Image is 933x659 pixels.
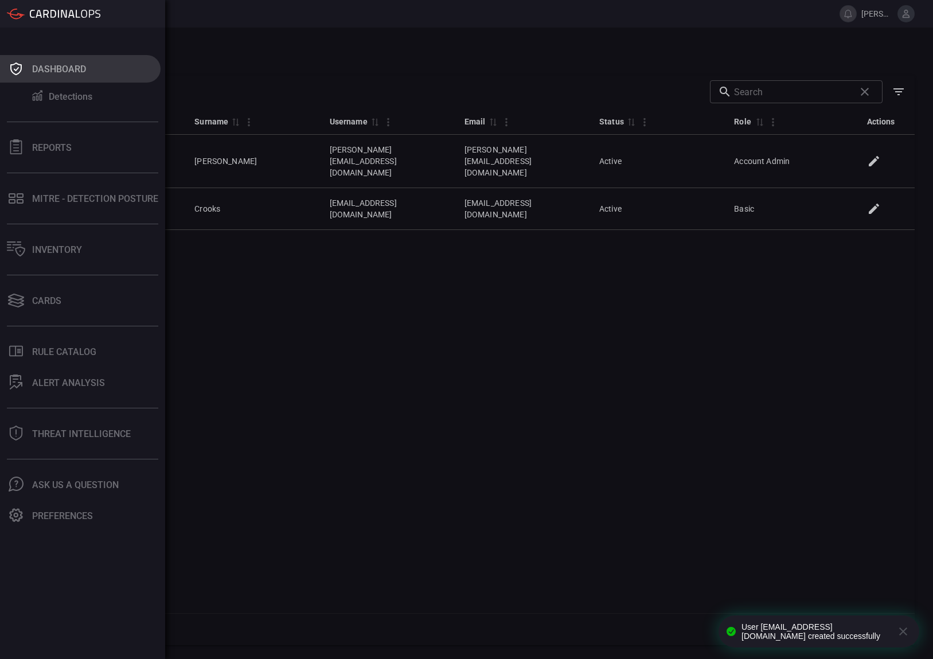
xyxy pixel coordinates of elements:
td: [EMAIL_ADDRESS][DOMAIN_NAME] [455,188,590,230]
button: Show/Hide filters [887,80,910,103]
div: Status [599,115,624,128]
span: [PERSON_NAME][EMAIL_ADDRESS][DOMAIN_NAME] [861,9,893,18]
div: Actions [867,115,895,128]
td: Active [590,135,725,188]
div: Dashboard [32,64,86,75]
button: Column Actions [497,113,516,131]
span: Clear search [855,82,875,102]
button: Column Actions [635,113,654,131]
div: Role [734,115,752,128]
div: Cards [32,295,61,306]
td: Crooks [185,188,320,230]
button: Column Actions [240,113,258,131]
div: Threat Intelligence [32,428,131,439]
td: Active [590,188,725,230]
button: Column Actions [764,113,782,131]
span: Sort by Username ascending [368,116,381,127]
span: Sort by Email ascending [486,116,499,127]
span: Sort by Surname ascending [228,116,242,127]
td: [EMAIL_ADDRESS][DOMAIN_NAME] [321,188,455,230]
div: Preferences [32,510,93,521]
button: Column Actions [379,113,397,131]
div: Ask Us A Question [32,479,119,490]
div: MITRE - Detection Posture [32,193,158,204]
input: Search [734,80,850,103]
div: Inventory [32,244,82,255]
div: Surname [194,115,228,128]
td: [PERSON_NAME][EMAIL_ADDRESS][DOMAIN_NAME] [455,135,590,188]
span: Sort by Status ascending [624,116,638,127]
div: ALERT ANALYSIS [32,377,105,388]
span: Sort by Role ascending [752,116,766,127]
td: [PERSON_NAME][EMAIL_ADDRESS][DOMAIN_NAME] [321,135,455,188]
div: User [EMAIL_ADDRESS][DOMAIN_NAME] created successfully [741,622,888,641]
td: Account Admin [725,135,860,188]
div: Reports [32,142,72,153]
td: Basic [725,188,860,230]
div: Detections [49,91,92,102]
div: Rule Catalog [32,346,96,357]
td: [PERSON_NAME] [185,135,320,188]
div: Username [330,115,368,128]
div: Email [464,115,486,128]
h1: User Management [50,41,915,57]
